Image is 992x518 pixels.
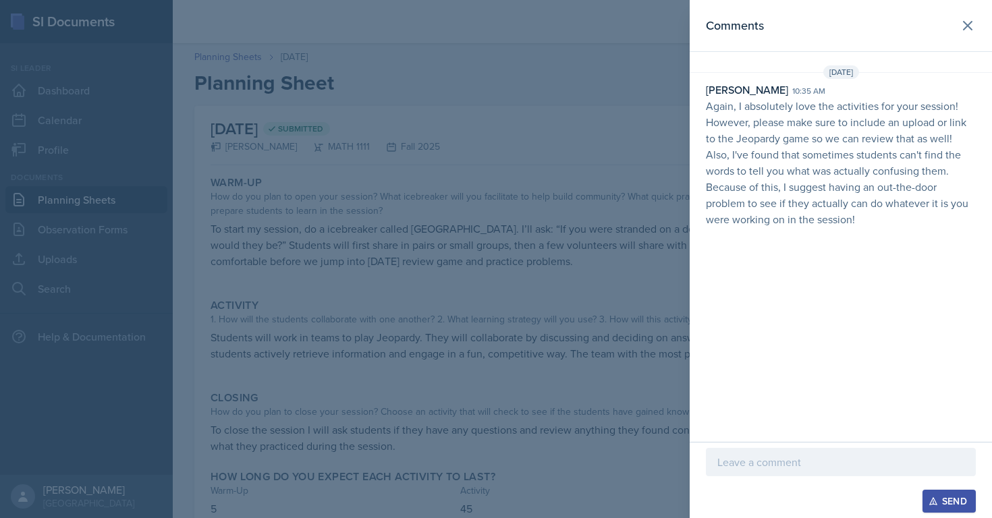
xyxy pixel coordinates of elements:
[706,82,788,98] div: [PERSON_NAME]
[922,490,976,513] button: Send
[706,16,764,35] h2: Comments
[792,85,825,97] div: 10:35 am
[931,496,967,507] div: Send
[823,65,859,79] span: [DATE]
[706,98,976,227] p: Again, I absolutely love the activities for your session! However, please make sure to include an...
